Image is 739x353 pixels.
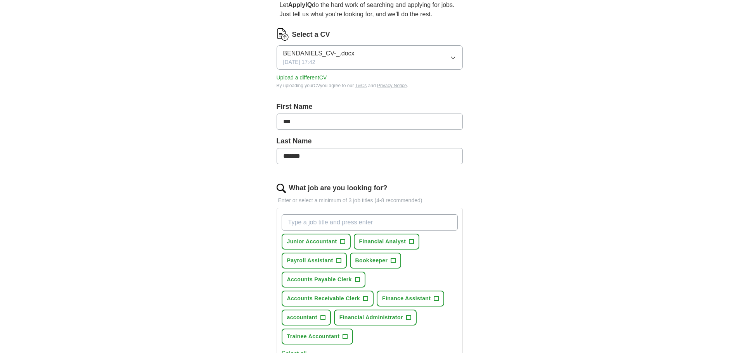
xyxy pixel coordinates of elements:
[287,332,340,341] span: Trainee Accountant
[287,238,337,246] span: Junior Accountant
[339,313,403,322] span: Financial Administrator
[277,82,463,89] div: By uploading your CV you agree to our and .
[292,29,330,40] label: Select a CV
[287,294,360,303] span: Accounts Receivable Clerk
[377,83,407,88] a: Privacy Notice
[282,329,353,344] button: Trainee Accountant
[282,272,365,288] button: Accounts Payable Clerk
[355,257,388,265] span: Bookkeeper
[359,238,406,246] span: Financial Analyst
[283,49,355,58] span: BENDANIELS_CV-_.docx
[277,28,289,41] img: CV Icon
[377,291,444,307] button: Finance Assistant
[382,294,431,303] span: Finance Assistant
[283,58,315,66] span: [DATE] 17:42
[282,253,347,269] button: Payroll Assistant
[277,196,463,205] p: Enter or select a minimum of 3 job titles (4-8 recommended)
[282,291,374,307] button: Accounts Receivable Clerk
[350,253,402,269] button: Bookkeeper
[334,310,417,325] button: Financial Administrator
[277,136,463,146] label: Last Name
[287,313,317,322] span: accountant
[277,45,463,70] button: BENDANIELS_CV-_.docx[DATE] 17:42
[288,2,312,8] strong: ApplyIQ
[354,234,420,250] button: Financial Analyst
[282,310,331,325] button: accountant
[277,184,286,193] img: search.png
[287,257,333,265] span: Payroll Assistant
[282,234,351,250] button: Junior Accountant
[282,214,458,231] input: Type a job title and press enter
[277,74,327,82] button: Upload a differentCV
[277,102,463,112] label: First Name
[355,83,367,88] a: T&Cs
[287,276,352,284] span: Accounts Payable Clerk
[289,183,388,193] label: What job are you looking for?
